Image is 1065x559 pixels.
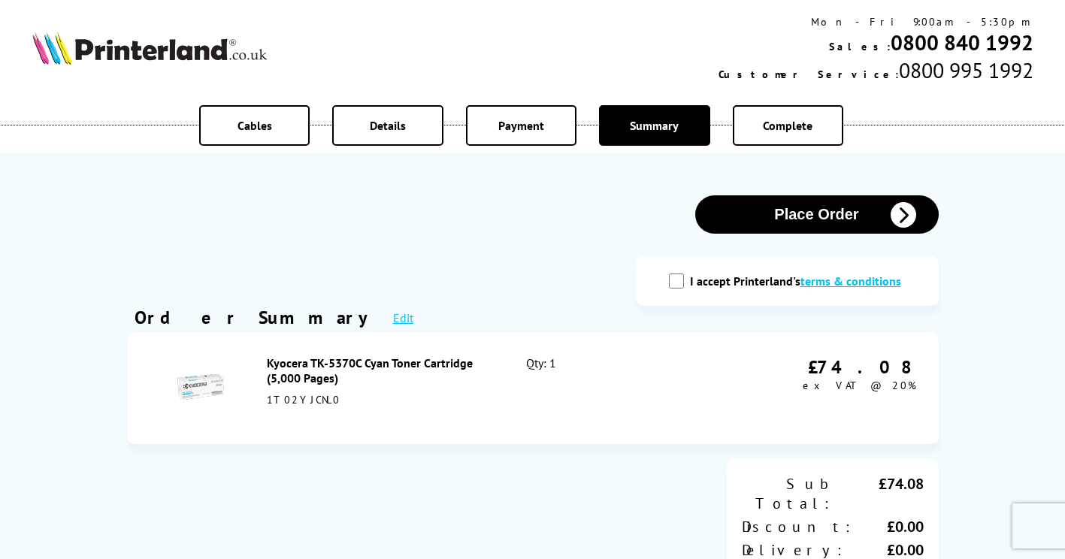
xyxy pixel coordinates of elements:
span: Cables [238,118,272,133]
span: Payment [498,118,544,133]
div: Sub Total: [742,474,833,513]
span: Customer Service: [719,68,899,81]
div: £74.08 [803,355,916,379]
label: I accept Printerland's [690,273,909,289]
span: ex VAT @ 20% [803,379,916,392]
a: 0800 840 1992 [891,29,1033,56]
div: Mon - Fri 9:00am - 5:30pm [719,15,1033,29]
span: 0800 995 1992 [899,56,1033,84]
div: Kyocera TK-5370C Cyan Toner Cartridge (5,000 Pages) [267,355,494,385]
span: Complete [763,118,812,133]
button: Place Order [695,195,939,234]
div: 1T02YJCNL0 [267,393,494,406]
a: Edit [393,310,413,325]
div: Qty: 1 [526,355,682,422]
span: Sales: [829,40,891,53]
img: Printerland Logo [32,32,267,65]
div: Order Summary [135,306,378,329]
span: Details [370,118,406,133]
img: Kyocera TK-5370C Cyan Toner Cartridge (5,000 Pages) [174,361,227,413]
div: Discount: [742,517,854,536]
div: £74.08 [833,474,924,513]
a: modal_tc [800,273,901,289]
span: Summary [630,118,679,133]
div: £0.00 [854,517,924,536]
